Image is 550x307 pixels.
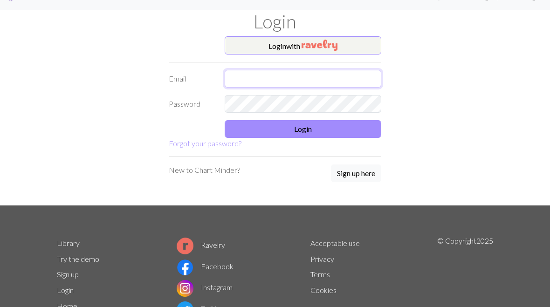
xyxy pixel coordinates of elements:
[57,286,74,294] a: Login
[225,120,381,138] button: Login
[57,254,99,263] a: Try the demo
[177,240,225,249] a: Ravelry
[177,259,193,276] img: Facebook logo
[302,40,337,51] img: Ravelry
[177,238,193,254] img: Ravelry logo
[169,164,240,176] p: New to Chart Minder?
[177,280,193,297] img: Instagram logo
[57,239,80,247] a: Library
[331,164,381,182] button: Sign up here
[310,270,330,279] a: Terms
[169,139,241,148] a: Forgot your password?
[177,283,233,292] a: Instagram
[163,70,219,88] label: Email
[310,254,334,263] a: Privacy
[57,270,79,279] a: Sign up
[177,262,234,271] a: Facebook
[225,36,381,55] button: Loginwith
[310,239,360,247] a: Acceptable use
[331,164,381,183] a: Sign up here
[51,10,499,33] h1: Login
[163,95,219,113] label: Password
[310,286,337,294] a: Cookies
